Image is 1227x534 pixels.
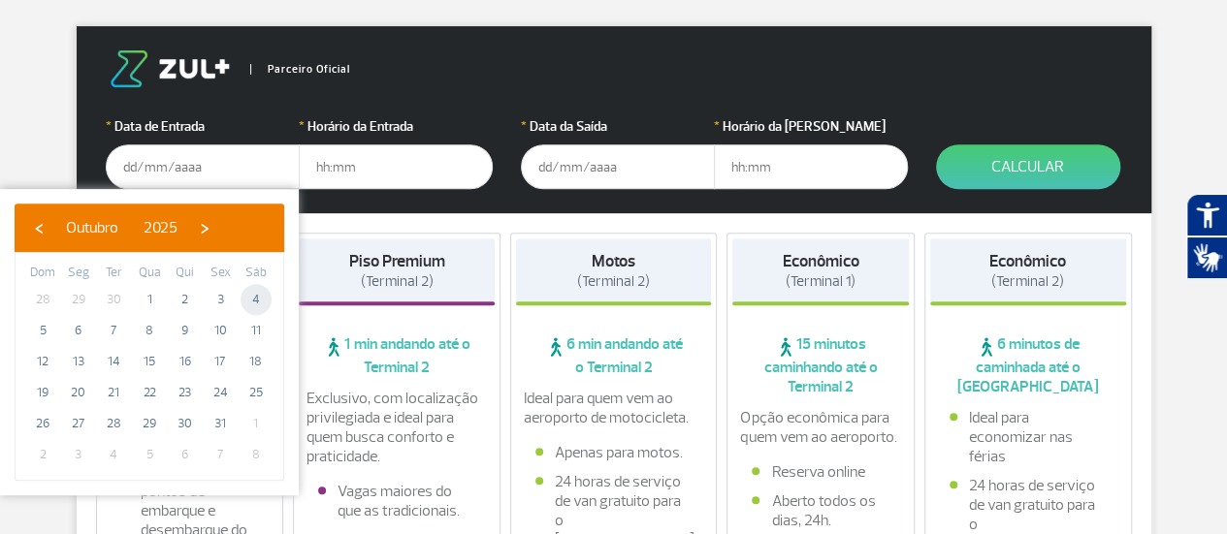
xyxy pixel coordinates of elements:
span: 6 [63,315,94,346]
button: Outubro [53,213,131,242]
button: 2025 [131,213,190,242]
span: 2 [170,284,201,315]
span: 9 [170,315,201,346]
span: (Terminal 2) [577,272,650,291]
button: ‹ [24,213,53,242]
input: dd/mm/aaaa [106,144,300,189]
span: 31 [205,408,236,439]
input: hh:mm [714,144,908,189]
li: Aberto todos os dias, 24h. [752,491,889,530]
span: 10 [205,315,236,346]
li: Vagas maiores do que as tradicionais. [318,482,475,520]
img: logo-zul.png [106,50,234,87]
span: (Terminal 1) [786,272,856,291]
span: 29 [63,284,94,315]
span: Parceiro Oficial [250,64,350,75]
li: Reserva online [752,462,889,482]
span: 30 [98,284,129,315]
th: weekday [25,263,61,284]
span: 18 [241,346,272,377]
strong: Motos [592,251,635,271]
th: weekday [203,263,239,284]
button: › [190,213,219,242]
span: 14 [98,346,129,377]
th: weekday [96,263,132,284]
th: weekday [61,263,97,284]
span: 1 [241,408,272,439]
span: 30 [170,408,201,439]
th: weekday [132,263,168,284]
span: 3 [205,284,236,315]
span: 23 [170,377,201,408]
li: Apenas para motos. [535,443,693,462]
span: 6 [170,439,201,470]
span: 4 [98,439,129,470]
strong: Econômico [989,251,1066,271]
label: Data da Saída [521,116,715,137]
span: 8 [134,315,165,346]
span: 17 [205,346,236,377]
label: Data de Entrada [106,116,300,137]
strong: Econômico [783,251,859,271]
li: Ideal para economizar nas férias [950,408,1107,466]
span: 2025 [144,218,178,237]
th: weekday [167,263,203,284]
span: 11 [241,315,272,346]
span: 22 [134,377,165,408]
div: Plugin de acessibilidade da Hand Talk. [1186,194,1227,279]
span: Outubro [66,218,118,237]
p: Exclusivo, com localização privilegiada e ideal para quem busca conforto e praticidade. [307,389,487,466]
span: 29 [134,408,165,439]
bs-datepicker-navigation-view: ​ ​ ​ [24,215,219,235]
button: Abrir tradutor de língua de sinais. [1186,236,1227,279]
button: Abrir recursos assistivos. [1186,194,1227,236]
button: Calcular [936,144,1120,189]
span: 7 [98,315,129,346]
span: 5 [134,439,165,470]
span: 2 [27,439,58,470]
span: 16 [170,346,201,377]
span: 1 [134,284,165,315]
span: 15 minutos caminhando até o Terminal 2 [732,334,909,396]
span: 15 [134,346,165,377]
span: (Terminal 2) [991,272,1064,291]
input: dd/mm/aaaa [521,144,715,189]
span: 12 [27,346,58,377]
span: 6 min andando até o Terminal 2 [516,334,712,377]
span: 20 [63,377,94,408]
span: 24 [205,377,236,408]
label: Horário da Entrada [299,116,493,137]
th: weekday [238,263,274,284]
span: 28 [27,284,58,315]
span: 5 [27,315,58,346]
span: 28 [98,408,129,439]
strong: Piso Premium [348,251,444,271]
input: hh:mm [299,144,493,189]
span: 3 [63,439,94,470]
span: 25 [241,377,272,408]
span: 26 [27,408,58,439]
span: 8 [241,439,272,470]
span: (Terminal 2) [360,272,433,291]
span: 6 minutos de caminhada até o [GEOGRAPHIC_DATA] [930,334,1126,396]
span: 4 [241,284,272,315]
span: 1 min andando até o Terminal 2 [299,334,495,377]
p: Ideal para quem vem ao aeroporto de motocicleta. [524,389,704,427]
p: Opção econômica para quem vem ao aeroporto. [740,408,901,447]
span: 21 [98,377,129,408]
span: 13 [63,346,94,377]
span: 27 [63,408,94,439]
label: Horário da [PERSON_NAME] [714,116,908,137]
span: 19 [27,377,58,408]
span: 7 [205,439,236,470]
